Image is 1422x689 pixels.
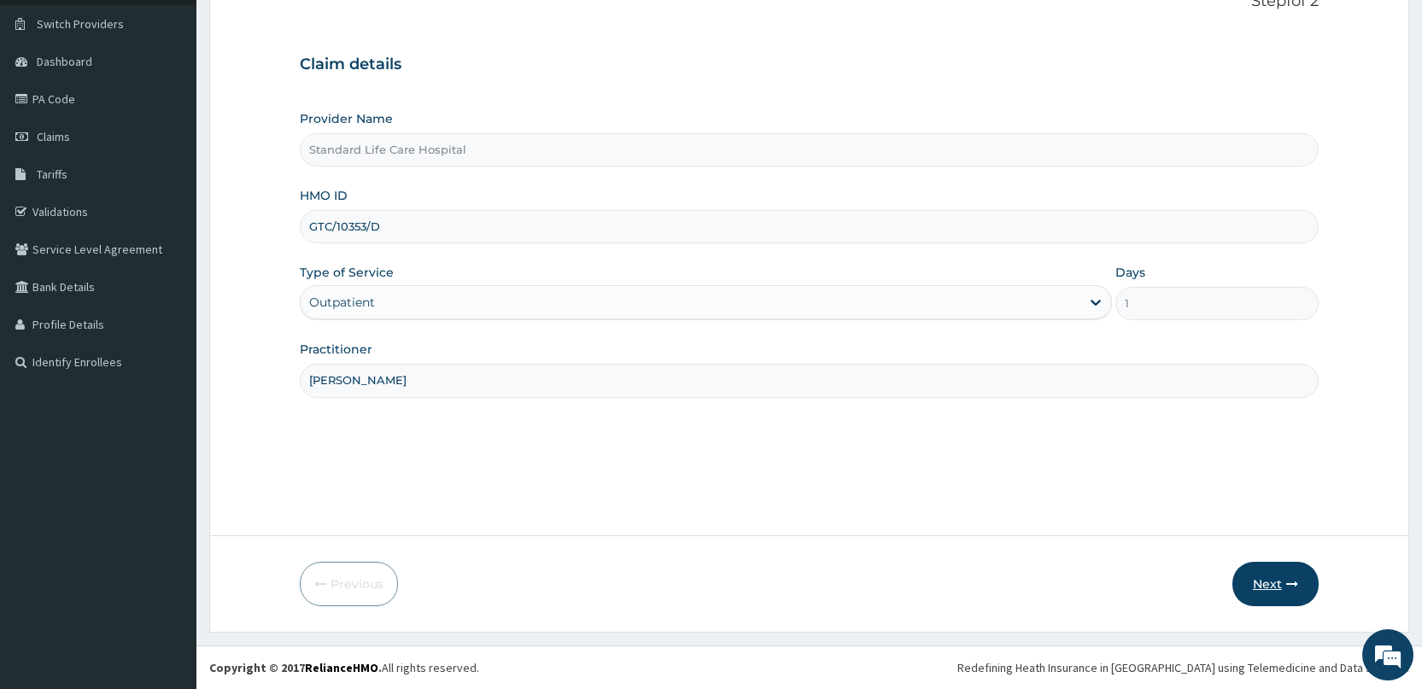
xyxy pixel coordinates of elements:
div: Redefining Heath Insurance in [GEOGRAPHIC_DATA] using Telemedicine and Data Science! [957,659,1409,676]
div: Chat with us now [89,96,287,118]
input: Enter Name [300,364,1319,397]
button: Next [1232,562,1319,606]
span: We're online! [99,215,236,388]
label: HMO ID [300,187,348,204]
input: Enter HMO ID [300,210,1319,243]
div: Outpatient [309,294,375,311]
footer: All rights reserved. [196,645,1422,689]
label: Type of Service [300,264,394,281]
h3: Claim details [300,55,1319,74]
span: Dashboard [37,54,92,69]
strong: Copyright © 2017 . [209,660,382,675]
button: Previous [300,562,398,606]
label: Practitioner [300,341,372,358]
span: Tariffs [37,166,67,182]
span: Switch Providers [37,16,124,32]
textarea: Type your message and hit 'Enter' [9,466,325,526]
label: Provider Name [300,110,393,127]
span: Claims [37,129,70,144]
img: d_794563401_company_1708531726252_794563401 [32,85,69,128]
label: Days [1115,264,1145,281]
a: RelianceHMO [305,660,378,675]
div: Minimize live chat window [280,9,321,50]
